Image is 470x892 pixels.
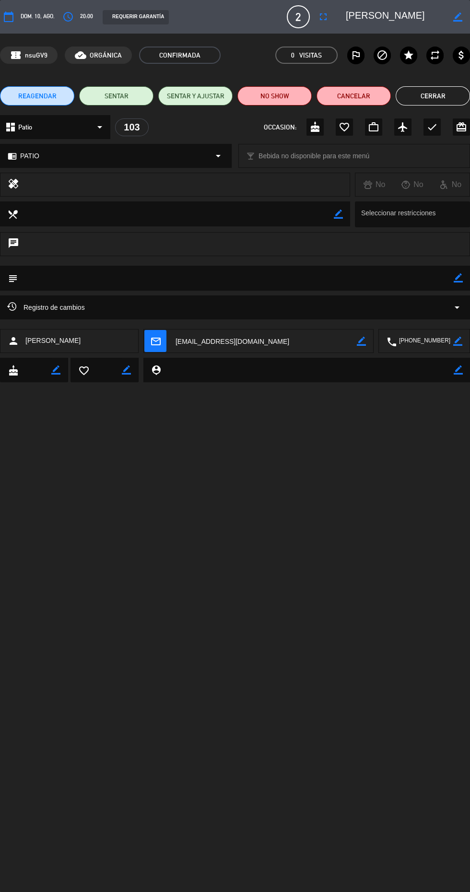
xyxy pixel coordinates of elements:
[432,178,470,191] div: No
[3,11,14,23] i: calendar_today
[18,122,32,133] span: Patio
[258,151,369,162] span: Bebida no disponible para este menú
[8,178,19,191] i: healing
[78,365,89,376] i: favorite_border
[397,121,409,133] i: airplanemode_active
[7,209,18,219] i: local_dining
[426,121,438,133] i: check
[5,121,16,133] i: dashboard
[456,49,467,61] i: attach_money
[62,11,74,23] i: access_time
[453,337,462,346] i: border_color
[8,152,17,161] i: chrome_reader_mode
[396,86,470,106] button: Cerrar
[25,335,81,346] span: [PERSON_NAME]
[317,86,391,106] button: Cancelar
[264,122,296,133] span: OCCASION:
[317,11,329,23] i: fullscreen
[454,365,463,375] i: border_color
[287,5,310,28] span: 2
[309,121,321,133] i: cake
[20,151,39,162] span: PATIO
[237,86,312,106] button: NO SHOW
[103,10,169,24] div: REQUERIR GARANTÍA
[339,121,350,133] i: favorite_border
[212,150,224,162] i: arrow_drop_down
[10,49,22,61] span: confirmation_number
[18,91,57,101] span: REAGENDAR
[355,178,393,191] div: No
[90,50,122,61] span: ORGÁNICA
[150,336,161,346] i: mail_outline
[350,49,362,61] i: outlined_flag
[456,121,467,133] i: card_giftcard
[451,302,463,313] i: arrow_drop_down
[386,336,397,347] i: local_phone
[94,121,106,133] i: arrow_drop_down
[21,12,55,21] span: dom. 10, ago.
[8,335,19,347] i: person
[75,49,86,61] i: cloud_done
[7,273,18,283] i: subject
[51,365,60,375] i: border_color
[393,178,431,191] div: No
[357,337,366,346] i: border_color
[376,49,388,61] i: block
[122,365,131,375] i: border_color
[151,364,161,375] i: person_pin
[8,237,19,251] i: chat
[7,302,85,313] span: Registro de cambios
[115,118,149,136] div: 103
[25,50,47,61] span: nsuGV9
[139,47,221,64] span: CONFIRMADA
[158,86,233,106] button: SENTAR Y AJUSTAR
[79,86,153,106] button: SENTAR
[299,50,322,61] em: Visitas
[368,121,379,133] i: work_outline
[454,273,463,282] i: border_color
[453,12,462,22] i: border_color
[429,49,441,61] i: repeat
[8,365,18,376] i: cake
[334,210,343,219] i: border_color
[291,50,294,61] span: 0
[246,152,255,161] i: local_bar
[80,12,93,21] span: 20:00
[403,49,414,61] i: star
